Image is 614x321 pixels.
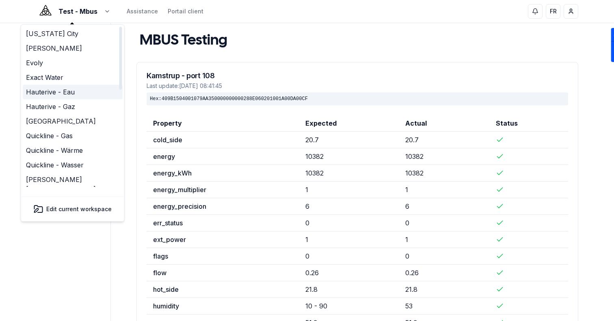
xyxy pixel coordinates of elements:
button: Edit current workspace [26,201,119,217]
a: Hauterive - Eau [23,85,123,99]
a: Quickline - Wasser [23,158,123,172]
a: Evoly [23,56,123,70]
a: [GEOGRAPHIC_DATA] [23,114,123,128]
a: Hauterive - Gaz [23,99,123,114]
a: [PERSON_NAME][GEOGRAPHIC_DATA] [23,172,123,197]
a: [PERSON_NAME] [23,41,123,56]
a: [US_STATE] City [23,26,123,41]
a: Quickline - Wärme [23,143,123,158]
a: Exact Water [23,70,123,85]
a: Quickline - Gas [23,128,123,143]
